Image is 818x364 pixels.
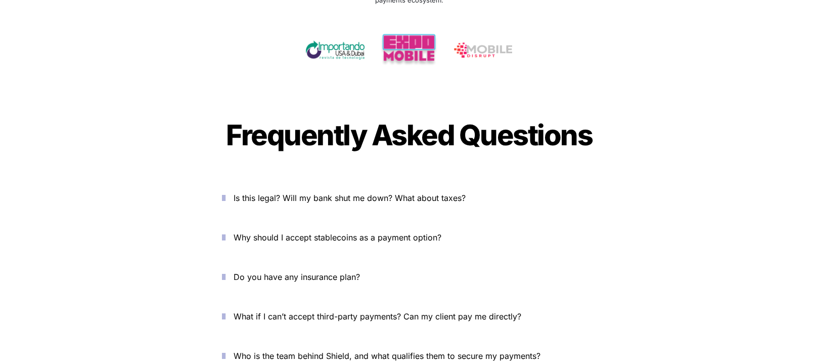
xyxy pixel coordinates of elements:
[234,351,540,361] span: Who is the team behind Shield, and what qualifies them to secure my payments?
[207,261,611,293] button: Do you have any insurance plan?
[207,301,611,332] button: What if I can’t accept third-party payments? Can my client pay me directly?
[234,311,521,321] span: What if I can’t accept third-party payments? Can my client pay me directly?
[226,118,592,152] span: Frequently Asked Questions
[234,193,466,203] span: Is this legal? Will my bank shut me down? What about taxes?
[234,232,441,242] span: Why should I accept stablecoins as a payment option?
[234,272,360,282] span: Do you have any insurance plan?
[207,222,611,253] button: Why should I accept stablecoins as a payment option?
[207,182,611,214] button: Is this legal? Will my bank shut me down? What about taxes?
